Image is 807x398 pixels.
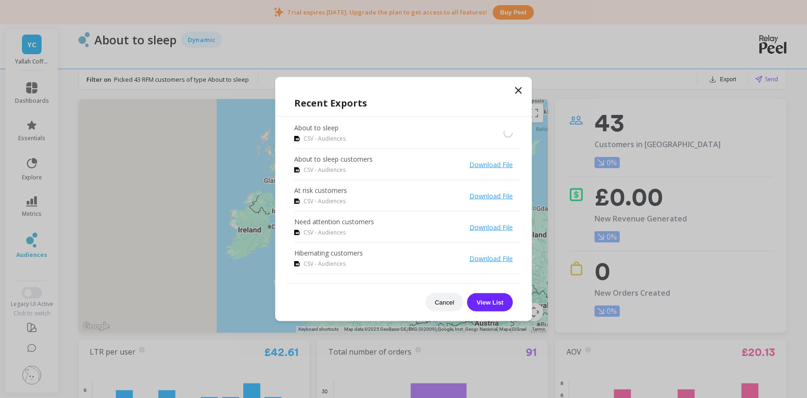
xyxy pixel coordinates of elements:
p: About to sleep customers [294,155,373,164]
span: CSV - Audiences [304,228,346,237]
a: Download File [469,160,513,169]
span: CSV - Audiences [304,197,346,206]
span: CSV - Audiences [304,260,346,268]
button: View List [467,293,513,312]
button: Cancel [425,293,464,312]
span: CSV - Audiences [304,166,346,174]
img: csv icon [294,230,300,235]
a: Download File [469,254,513,263]
span: CSV - Audiences [304,135,346,143]
h1: Recent Exports [294,96,513,110]
p: About to sleep [294,123,346,133]
p: Need attention customers [294,217,374,227]
img: csv icon [294,167,300,173]
img: csv icon [294,136,300,142]
p: At risk customers [294,186,347,195]
img: csv icon [294,199,300,204]
img: csv icon [294,261,300,267]
a: Download File [469,223,513,232]
p: Hibernating customers [294,249,363,258]
a: Download File [469,192,513,200]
